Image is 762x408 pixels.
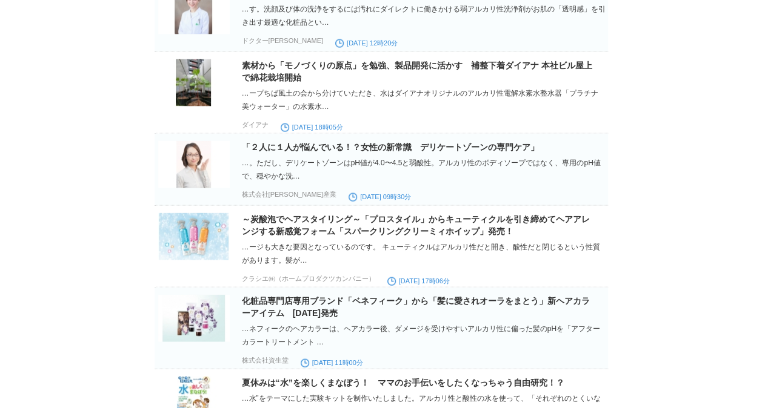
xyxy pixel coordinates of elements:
time: [DATE] 17時06分 [387,277,450,285]
p: ドクター[PERSON_NAME] [242,36,323,45]
img: d7954-71-398492-0.jpg [158,213,230,260]
img: d19463-5-148574-0.jpg [158,141,230,188]
a: 化粧品専門店専用ブランド「ベネフィーク」から「髪に愛されオーラをまとう」新ヘアカラーアイテム [DATE]発売 [242,296,590,318]
p: 株式会社[PERSON_NAME]産業 [242,190,336,199]
div: …。ただし、デリケートゾーンはpH値が4.0〜4.5と弱酸性。アルカリ性のボディソープではなく、専用のpH値で、穏やかな洗… [242,156,606,183]
time: [DATE] 09時30分 [349,193,411,200]
div: …ネフィークのヘアカラーは、ヘアカラー後、ダメージを受けやすいアルカリ性に偏った髪のpHを「アフターカラートリートメント … [242,322,606,349]
div: …ープちば風土の会から分けていただき、水はダイアナオリジナルのアルカリ性電解水素水整水器「プラチナ 美ウォーター」の水素水… [242,87,606,113]
p: クラシエ㈱（ホームプロダクツカンパニー） [242,274,375,283]
a: 「２人に１人が悩んでいる！？女性の新常識 デリケートゾーンの専門ケア」 [242,142,539,152]
time: [DATE] 12時20分 [335,39,398,47]
img: d12046-70-692962-3.jpg [158,59,230,107]
div: …す。洗顔及び体の洗浄をするには汚れにダイレクトに働きかける弱アルカリ性洗浄剤がお肌の「透明感」を引き出す最適な化粧品とい… [242,2,606,29]
time: [DATE] 11時00分 [301,359,363,366]
time: [DATE] 18時05分 [281,123,343,131]
a: ～炭酸泡でヘアスタイリング～「プロスタイル」からキューティクルを引き締めてヘアアレンジする新感覚フォーム「スパークリングクリーミィホイップ」発売！ [242,214,590,236]
a: 素材から「モノづくりの原点」を勉強、製品開発に活かす 補整下着ダイアナ 本社ビル屋上で綿花栽培開始 [242,61,592,82]
a: 夏休みは“水”を楽しくまなぼう！ ママのお手伝いをしたくなっちゃう自由研究！？ [242,378,564,387]
div: …ージも大きな要因となっているのです。 キューティクルはアルカリ性だと開き、酸性だと閉じるという性質があります。髪が… [242,240,606,267]
img: d5794-523-677798-1.jpg [158,295,230,342]
p: ダイアナ [242,120,269,130]
p: 株式会社資生堂 [242,356,289,365]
